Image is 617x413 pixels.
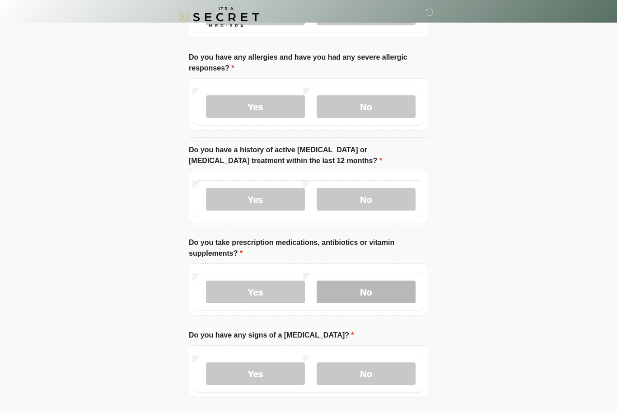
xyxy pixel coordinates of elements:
label: Do you have any signs of a [MEDICAL_DATA]? [189,330,354,341]
label: Yes [206,95,305,118]
img: It's A Secret Med Spa Logo [180,7,259,27]
label: No [317,95,416,118]
label: Do you have any allergies and have you had any severe allergic responses? [189,52,428,74]
label: Do you have a history of active [MEDICAL_DATA] or [MEDICAL_DATA] treatment within the last 12 mon... [189,145,428,166]
label: No [317,362,416,385]
label: No [317,281,416,303]
label: No [317,188,416,211]
label: Yes [206,188,305,211]
label: Do you take prescription medications, antibiotics or vitamin supplements? [189,237,428,259]
label: Yes [206,281,305,303]
label: Yes [206,362,305,385]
